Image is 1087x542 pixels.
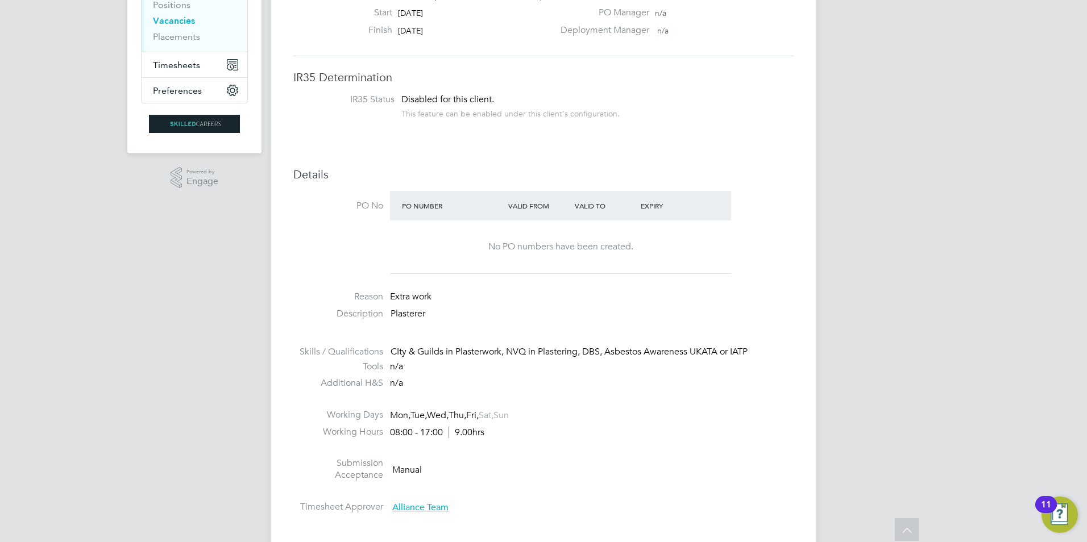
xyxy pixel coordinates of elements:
[293,361,383,373] label: Tools
[392,464,422,476] span: Manual
[293,426,383,438] label: Working Hours
[392,502,449,513] span: Alliance Team
[171,167,219,189] a: Powered byEngage
[390,361,403,372] span: n/a
[1041,505,1051,519] div: 11
[427,410,449,421] span: Wed,
[479,410,493,421] span: Sat,
[390,410,410,421] span: Mon,
[390,291,432,302] span: Extra work
[399,195,505,216] div: PO Number
[305,94,395,106] label: IR35 Status
[293,501,383,513] label: Timesheet Approver
[186,167,218,177] span: Powered by
[293,200,383,212] label: PO No
[153,60,200,70] span: Timesheets
[466,410,479,421] span: Fri,
[410,410,427,421] span: Tue,
[655,8,666,18] span: n/a
[330,7,392,19] label: Start
[153,85,202,96] span: Preferences
[401,94,494,105] span: Disabled for this client.
[293,70,794,85] h3: IR35 Determination
[391,346,794,358] div: CIty & Guilds in Plasterwork, NVQ in Plastering, DBS, Asbestos Awareness UKATA or IATP
[638,195,704,216] div: Expiry
[398,8,423,18] span: [DATE]
[554,7,649,19] label: PO Manager
[493,410,509,421] span: Sun
[293,291,383,303] label: Reason
[153,31,200,42] a: Placements
[293,308,383,320] label: Description
[149,115,240,133] img: skilledcareers-logo-retina.png
[293,457,383,481] label: Submission Acceptance
[142,78,247,103] button: Preferences
[293,409,383,421] label: Working Days
[449,427,484,438] span: 9.00hrs
[390,427,484,439] div: 08:00 - 17:00
[554,24,649,36] label: Deployment Manager
[390,377,403,389] span: n/a
[293,167,794,182] h3: Details
[657,26,669,36] span: n/a
[330,24,392,36] label: Finish
[293,346,383,358] label: Skills / Qualifications
[141,115,248,133] a: Go to home page
[572,195,638,216] div: Valid To
[398,26,423,36] span: [DATE]
[449,410,466,421] span: Thu,
[1042,497,1078,533] button: Open Resource Center, 11 new notifications
[391,308,794,320] p: Plasterer
[401,106,620,119] div: This feature can be enabled under this client's configuration.
[505,195,572,216] div: Valid From
[142,52,247,77] button: Timesheets
[186,177,218,186] span: Engage
[401,241,720,253] div: No PO numbers have been created.
[293,377,383,389] label: Additional H&S
[153,15,195,26] a: Vacancies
